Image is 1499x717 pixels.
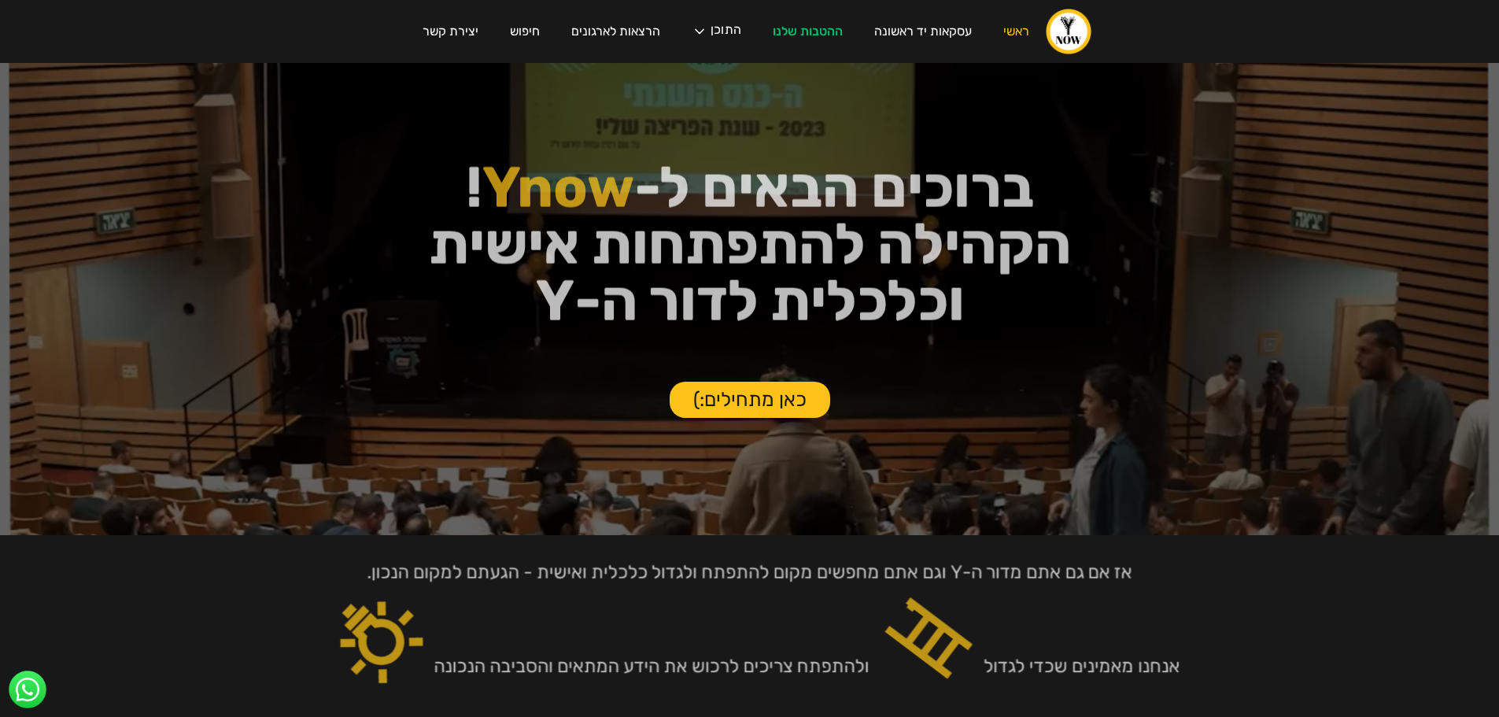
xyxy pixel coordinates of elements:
a: עסקאות יד ראשונה [858,9,988,54]
a: home [1045,8,1092,55]
div: התוכן [711,24,741,39]
a: ראשי [988,9,1045,54]
div: אז אם גם אתם מדור ה-Y וגם אתם מחפשים מקום להתפתח ולגדול כלכלית ואישית - הגעתם למקום הנכון. אנחנו ... [367,561,1180,677]
div: התוכן [676,8,757,55]
a: חיפוש [494,9,556,54]
a: ההטבות שלנו [757,9,858,54]
a: כאן מתחילים:) [670,382,830,418]
h1: ברוכים הבאים ל- ! הקהילה להתפתחות אישית וכלכלית לדור ה-Y [150,160,1349,330]
div: ולהתפתח צריכים לרכוש את הידע המתאים והסביבה הנכונה [434,656,869,677]
span: Ynow [482,154,634,221]
a: יצירת קשר [407,9,494,54]
a: הרצאות לארגונים [556,9,676,54]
